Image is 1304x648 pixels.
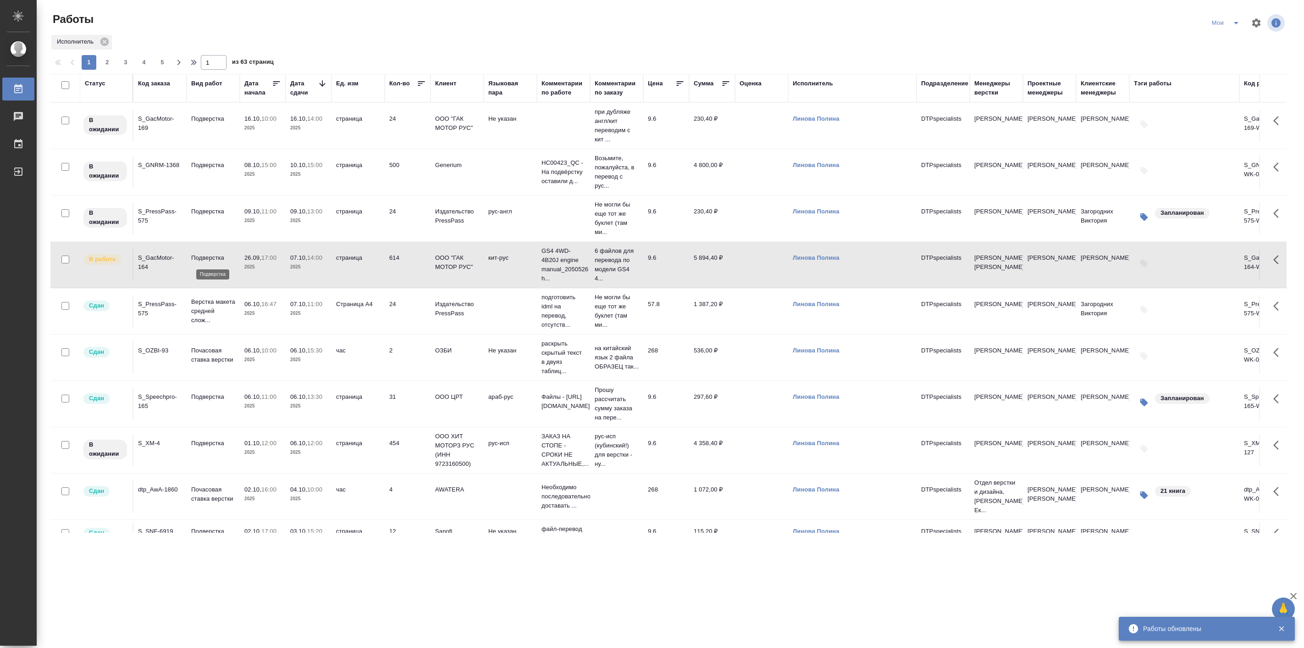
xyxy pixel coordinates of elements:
button: 2 [100,55,115,70]
p: 16:00 [261,486,276,493]
td: 9.6 [643,202,689,235]
span: из 63 страниц [232,56,274,70]
p: 10:00 [261,347,276,354]
td: S_GNRM-1368-WK-002 [1239,156,1293,188]
td: [PERSON_NAME] [1076,388,1129,420]
td: DTPspecialists [917,388,970,420]
p: GS4 4WD-4B20J engine manual_2050526 h... [541,246,586,283]
div: Менеджер проверил работу исполнителя, передает ее на следующий этап [83,527,128,539]
a: Линова Полина [793,254,840,261]
td: 297,60 ₽ [689,388,735,420]
p: 08.10, [244,162,261,168]
div: Проектные менеджеры [1028,79,1072,97]
div: Тэги работы [1134,79,1171,88]
p: 06.10, [290,347,307,354]
p: 2025 [244,170,281,179]
td: [PERSON_NAME] [1023,249,1076,281]
div: S_GNRM-1368 [138,161,182,170]
td: 4 [385,480,431,513]
button: Изменить тэги [1134,207,1154,227]
td: 500 [385,156,431,188]
td: кит-рус [484,249,537,281]
div: Исполнитель назначен, приступать к работе пока рано [83,161,128,182]
td: 24 [385,295,431,327]
td: 230,40 ₽ [689,110,735,142]
p: Подверстка [191,439,235,448]
div: Статус [85,79,105,88]
p: 09.10, [290,208,307,215]
p: Подверстка [191,161,235,170]
p: 2025 [244,123,281,133]
p: 09.10, [244,208,261,215]
button: Здесь прячутся важные кнопки [1268,202,1290,224]
p: Издательство PressPass [435,300,479,318]
td: страница [332,249,385,281]
button: Добавить тэги [1134,300,1154,320]
a: Линова Полина [793,486,840,493]
div: split button [1209,16,1245,30]
button: 3 [118,55,133,70]
div: Работы обновлены [1143,624,1264,633]
td: 2 [385,341,431,374]
div: Сумма [694,79,713,88]
div: S_PressPass-575 [138,300,182,318]
p: 15:20 [307,528,322,535]
p: Возьмите, пожалуйста, в перевод с рус... [595,154,639,190]
p: Подверстка [191,207,235,216]
td: DTPspecialists [917,480,970,513]
p: 17:00 [261,528,276,535]
span: Посмотреть информацию [1267,14,1287,32]
td: 536,00 ₽ [689,341,735,374]
p: В ожидании [89,162,122,180]
td: S_PressPass-575-WK-002 [1239,295,1293,327]
td: DTPspecialists [917,522,970,554]
p: 2025 [244,263,281,272]
p: Запланирован [1160,394,1204,403]
td: S_Speechpro-165-WK-010 [1239,388,1293,420]
button: 5 [155,55,170,70]
td: час [332,480,385,513]
div: Запланирован [1154,207,1210,219]
p: [PERSON_NAME], [PERSON_NAME] [974,253,1018,272]
td: араб-рус [484,388,537,420]
p: 07.10, [290,301,307,307]
td: [PERSON_NAME] [1023,110,1076,142]
td: DTPspecialists [917,295,970,327]
td: рус-исп [484,434,537,466]
p: 2025 [290,448,327,457]
p: 06.10, [290,440,307,447]
div: Дата начала [244,79,272,97]
td: 9.6 [643,434,689,466]
p: 06.10, [244,301,261,307]
td: рус-англ [484,202,537,235]
p: 10:00 [261,115,276,122]
div: Комментарии по работе [541,79,586,97]
span: Работы [50,12,94,27]
td: 614 [385,249,431,281]
a: Линова Полина [793,440,840,447]
p: Подверстка [191,527,235,536]
p: ООО "ГАК МОТОР РУС" [435,253,479,272]
div: Дата сдачи [290,79,318,97]
div: Клиентские менеджеры [1081,79,1125,97]
p: 21 книга [1160,486,1185,496]
p: [PERSON_NAME] [974,207,1018,216]
p: [PERSON_NAME] [974,439,1018,448]
p: Подверстка [191,392,235,402]
p: 2025 [290,123,327,133]
td: [PERSON_NAME] [1076,156,1129,188]
p: Необходимо последовательно доставать ... [541,483,586,510]
p: 12:00 [307,440,322,447]
p: Сдан [89,394,104,403]
button: Закрыть [1272,625,1291,633]
td: [PERSON_NAME] [1023,434,1076,466]
div: Языковая пара [488,79,532,97]
td: 24 [385,110,431,142]
p: 16:47 [261,301,276,307]
button: 🙏 [1272,598,1295,620]
p: 2025 [290,355,327,364]
div: 21 книга [1154,485,1192,497]
p: 2025 [244,448,281,457]
td: Загородних Виктория [1076,202,1129,235]
p: 12:00 [261,440,276,447]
